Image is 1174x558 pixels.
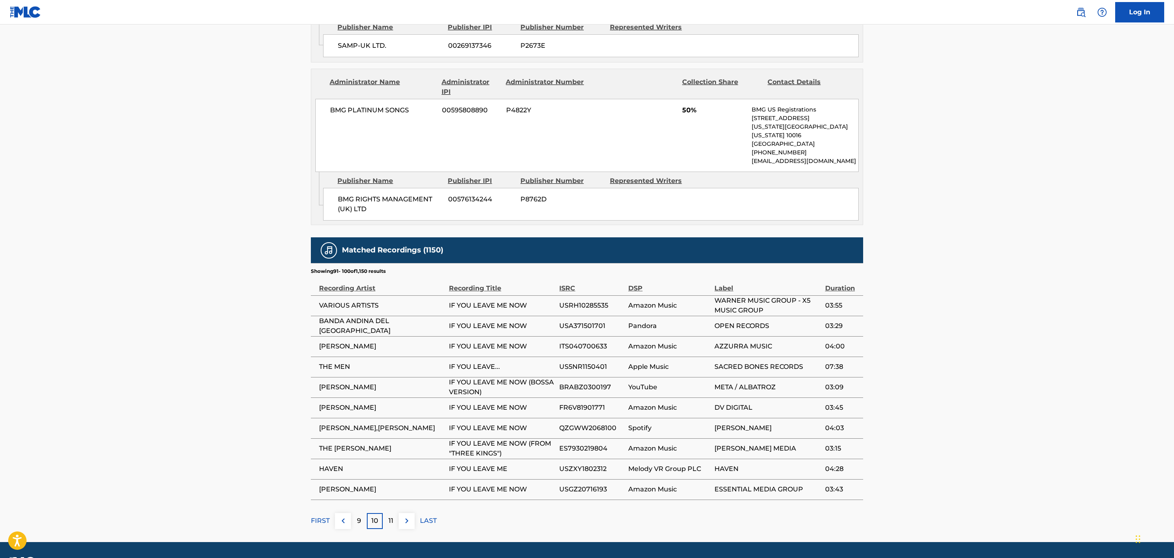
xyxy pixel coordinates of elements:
img: search [1076,7,1086,17]
span: 03:09 [825,382,859,392]
span: SAMP-UK LTD. [338,41,442,51]
a: Log In [1115,2,1164,22]
span: DV DIGITAL [714,403,821,413]
span: Pandora [628,321,710,331]
span: 03:29 [825,321,859,331]
span: Amazon Music [628,484,710,494]
span: WARNER MUSIC GROUP - X5 MUSIC GROUP [714,296,821,315]
span: 50% [682,105,745,115]
p: 9 [357,516,361,526]
img: MLC Logo [10,6,41,18]
div: Duration [825,275,859,293]
span: SACRED BONES RECORDS [714,362,821,372]
div: Recording Title [449,275,555,293]
span: [PERSON_NAME] [319,341,445,351]
span: 04:03 [825,423,859,433]
span: P8762D [520,194,604,204]
span: 04:28 [825,464,859,474]
span: IF YOU LEAVE ME NOW [449,403,555,413]
span: IF YOU LEAVE ME NOW [449,423,555,433]
span: ESSENTIAL MEDIA GROUP [714,484,821,494]
span: 00595808890 [442,105,500,115]
span: USA371501701 [559,321,624,331]
span: IF YOU LEAVE ME NOW [449,484,555,494]
div: Publisher Number [520,176,604,186]
span: 04:00 [825,341,859,351]
div: Recording Artist [319,275,445,293]
div: Publisher Name [337,22,442,32]
div: Administrator IPI [442,77,500,97]
span: THE MEN [319,362,445,372]
span: Amazon Music [628,403,710,413]
span: FR6V81901771 [559,403,624,413]
img: help [1097,7,1107,17]
span: ES7930219804 [559,444,624,453]
span: QZGWW2068100 [559,423,624,433]
h5: Matched Recordings (1150) [342,246,443,255]
span: [PERSON_NAME],[PERSON_NAME] [319,423,445,433]
span: BRABZ0300197 [559,382,624,392]
p: [STREET_ADDRESS] [752,114,858,123]
div: Label [714,275,821,293]
div: Publisher Number [520,22,604,32]
div: Chat Widget [1133,519,1174,558]
img: right [402,516,412,526]
span: IF YOU LEAVE ME NOW (BOSSA VERSION) [449,377,555,397]
div: Publisher IPI [448,22,514,32]
span: US5NR1150401 [559,362,624,372]
span: META / ALBATROZ [714,382,821,392]
span: Melody VR Group PLC [628,464,710,474]
span: HAVEN [714,464,821,474]
div: DSP [628,275,710,293]
p: 11 [388,516,393,526]
span: 03:55 [825,301,859,310]
div: Contact Details [768,77,847,97]
span: [PERSON_NAME] [714,423,821,433]
div: Administrator Name [330,77,435,97]
span: BMG RIGHTS MANAGEMENT (UK) LTD [338,194,442,214]
span: OPEN RECORDS [714,321,821,331]
span: 03:45 [825,403,859,413]
div: Collection Share [682,77,761,97]
span: Amazon Music [628,301,710,310]
span: 07:38 [825,362,859,372]
span: USRH10285535 [559,301,624,310]
img: Matched Recordings [324,246,334,255]
span: Amazon Music [628,444,710,453]
div: Help [1094,4,1110,20]
span: ITS040700633 [559,341,624,351]
span: YouTube [628,382,710,392]
span: IF YOU LEAVE ME NOW (FROM "THREE KINGS") [449,439,555,458]
p: FIRST [311,516,330,526]
p: BMG US Registrations [752,105,858,114]
p: LAST [420,516,437,526]
p: [GEOGRAPHIC_DATA] [752,140,858,148]
span: USZXY1802312 [559,464,624,474]
span: [PERSON_NAME] [319,382,445,392]
div: ISRC [559,275,624,293]
span: IF YOU LEAVE ME NOW [449,341,555,351]
span: Apple Music [628,362,710,372]
p: [PHONE_NUMBER] [752,148,858,157]
div: Administrator Number [506,77,585,97]
span: [PERSON_NAME] [319,403,445,413]
p: [US_STATE][GEOGRAPHIC_DATA][US_STATE] 10016 [752,123,858,140]
span: IF YOU LEAVE ME NOW [449,321,555,331]
span: BANDA ANDINA DEL [GEOGRAPHIC_DATA] [319,316,445,336]
p: [EMAIL_ADDRESS][DOMAIN_NAME] [752,157,858,165]
span: 03:43 [825,484,859,494]
div: Drag [1136,527,1141,551]
span: 00576134244 [448,194,514,204]
img: left [338,516,348,526]
span: Spotify [628,423,710,433]
div: Publisher Name [337,176,442,186]
span: IF YOU LEAVE ME NOW [449,301,555,310]
span: [PERSON_NAME] [319,484,445,494]
span: 00269137346 [448,41,514,51]
span: USGZ20716193 [559,484,624,494]
p: Showing 91 - 100 of 1,150 results [311,268,386,275]
span: BMG PLATINUM SONGS [330,105,436,115]
span: IF YOU LEAVE... [449,362,555,372]
span: P2673E [520,41,604,51]
p: 10 [371,516,378,526]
